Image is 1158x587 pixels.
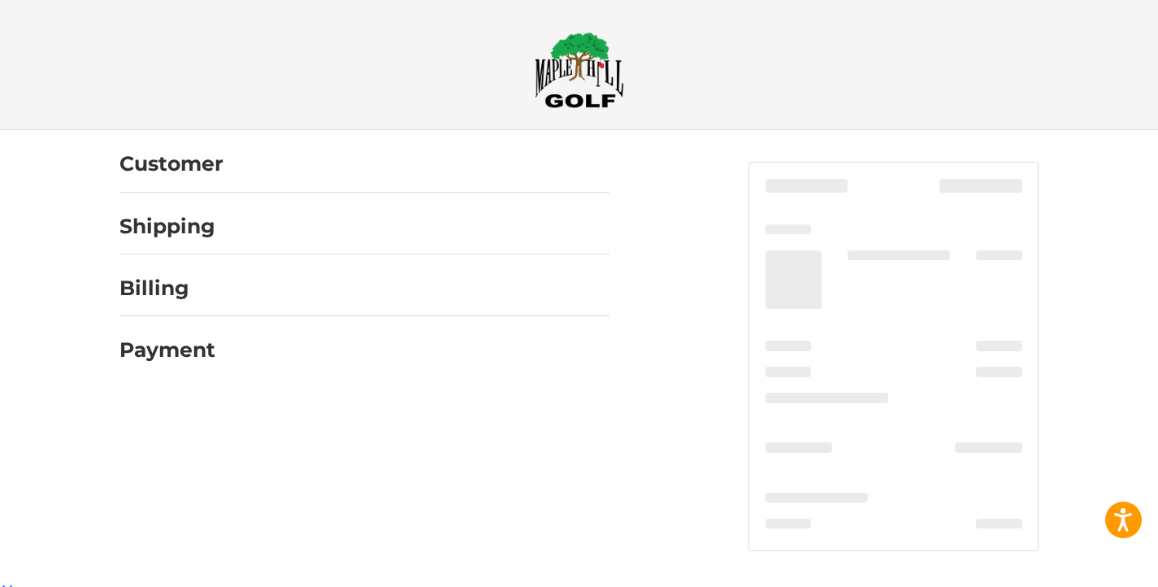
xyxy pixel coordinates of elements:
h2: Billing [119,276,215,301]
iframe: Gorgias live chat messenger [16,517,193,571]
img: Maple Hill Golf [535,32,624,108]
h2: Shipping [119,214,215,239]
h2: Payment [119,337,215,363]
h2: Customer [119,151,223,176]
